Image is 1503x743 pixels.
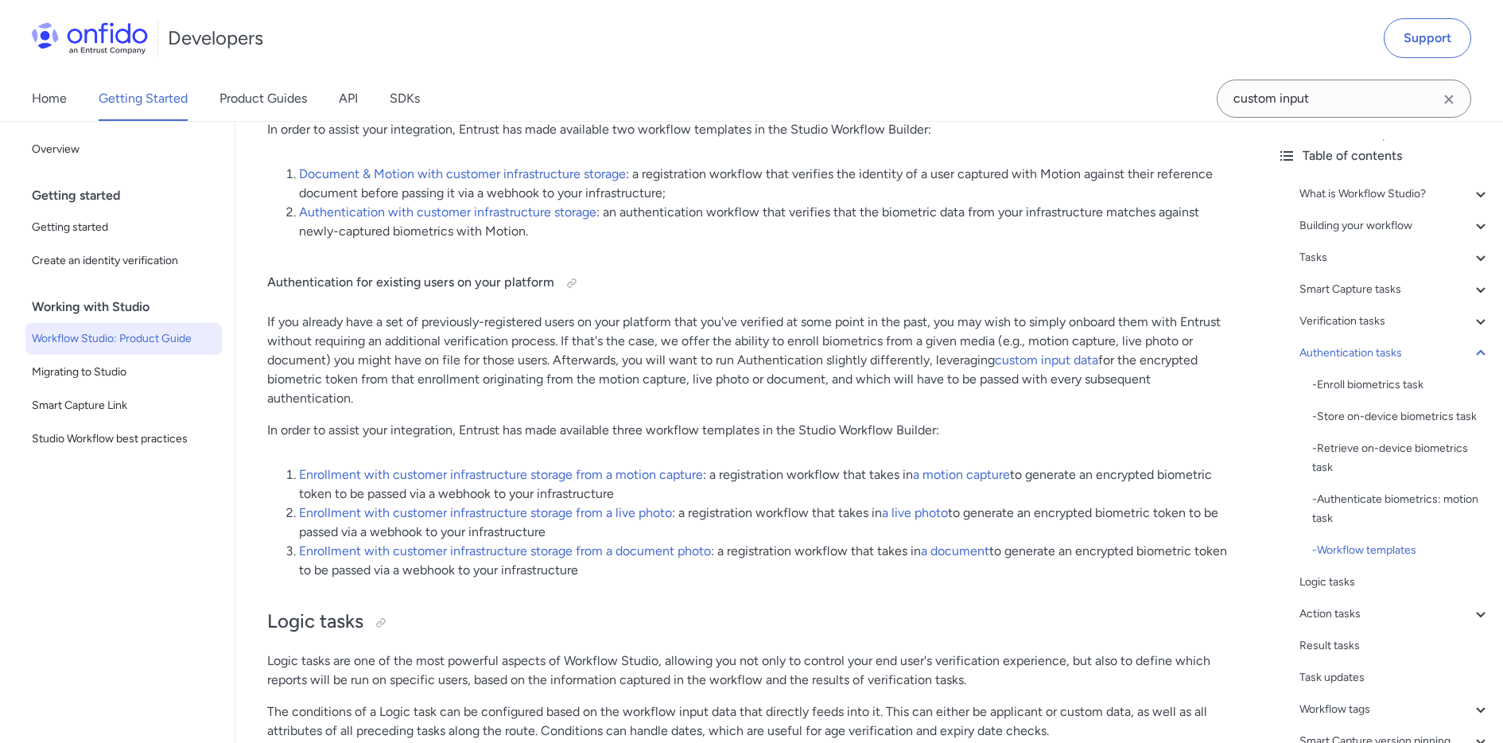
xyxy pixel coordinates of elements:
a: -Retrieve on-device biometrics task [1312,439,1490,477]
a: Migrating to Studio [25,356,222,388]
a: -Authenticate biometrics: motion task [1312,490,1490,528]
a: a live photo [882,505,948,520]
a: Action tasks [1299,605,1490,624]
span: Overview [32,140,216,159]
div: - Enroll biometrics task [1312,375,1490,395]
div: - Store on-device biometrics task [1312,407,1490,426]
a: Overview [25,134,222,165]
span: Getting started [32,218,216,237]
a: Getting Started [99,76,188,121]
a: a document [921,543,989,558]
a: a motion capture [913,467,1010,482]
img: Onfido Logo [32,22,148,54]
span: Create an identity verification [32,251,216,270]
a: Building your workflow [1299,216,1490,235]
li: : a registration workflow that takes in to generate an encrypted biometric token to be passed via... [299,465,1233,504]
div: Getting started [32,180,228,212]
a: Support [1384,18,1471,58]
p: In order to assist your integration, Entrust has made available two workflow templates in the Stu... [267,120,1233,139]
a: API [339,76,358,121]
a: Smart Capture Link [25,390,222,422]
a: Authentication with customer infrastructure storage [299,204,596,220]
a: Authentication tasks [1299,344,1490,363]
h1: Developers [168,25,263,51]
h4: Authentication for existing users on your platform [267,270,1233,296]
a: Verification tasks [1299,312,1490,331]
a: Product Guides [219,76,307,121]
span: Workflow Studio: Product Guide [32,329,216,348]
li: : a registration workflow that verifies the identity of a user captured with Motion against their... [299,165,1233,203]
div: Working with Studio [32,291,228,323]
a: Workflow tags [1299,700,1490,719]
li: : an authentication workflow that verifies that the biometric data from your infrastructure match... [299,203,1233,241]
p: Logic tasks are one of the most powerful aspects of Workflow Studio, allowing you not only to con... [267,652,1233,690]
a: custom input data [995,352,1098,368]
div: - Authenticate biometrics: motion task [1312,490,1490,528]
div: Table of contents [1277,146,1490,165]
input: Onfido search input field [1217,80,1471,118]
span: Studio Workflow best practices [32,430,216,449]
p: In order to assist your integration, Entrust has made available three workflow templates in the S... [267,421,1233,440]
a: Smart Capture tasks [1299,280,1490,299]
a: What is Workflow Studio? [1299,185,1490,204]
div: - Retrieve on-device biometrics task [1312,439,1490,477]
a: -Enroll biometrics task [1312,375,1490,395]
a: Enrollment with customer infrastructure storage from a live photo [299,505,672,520]
a: SDKs [390,76,420,121]
a: Enrollment with customer infrastructure storage from a document photo [299,543,711,558]
li: : a registration workflow that takes in to generate an encrypted biometric token to be passed via... [299,542,1233,580]
a: Home [32,76,67,121]
li: : a registration workflow that takes in to generate an encrypted biometric token to be passed via... [299,504,1233,542]
a: Logic tasks [1299,573,1490,592]
span: Smart Capture Link [32,396,216,415]
a: Result tasks [1299,636,1490,655]
p: If you already have a set of previously-registered users on your platform that you've verified at... [267,313,1233,408]
div: - Workflow templates [1312,541,1490,560]
p: The conditions of a Logic task can be configured based on the workflow input data that directly f... [267,702,1233,741]
a: Getting started [25,212,222,243]
a: Workflow Studio: Product Guide [25,323,222,355]
a: Tasks [1299,248,1490,267]
span: Migrating to Studio [32,363,216,382]
a: Document & Motion with customer infrastructure storage [299,166,626,181]
a: Create an identity verification [25,245,222,277]
a: Studio Workflow best practices [25,423,222,455]
a: -Workflow templates [1312,541,1490,560]
h2: Logic tasks [267,609,1233,636]
a: Task updates [1299,668,1490,687]
svg: Clear search field button [1439,90,1458,109]
a: Enrollment with customer infrastructure storage from a motion capture [299,467,703,482]
a: -Store on-device biometrics task [1312,407,1490,426]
